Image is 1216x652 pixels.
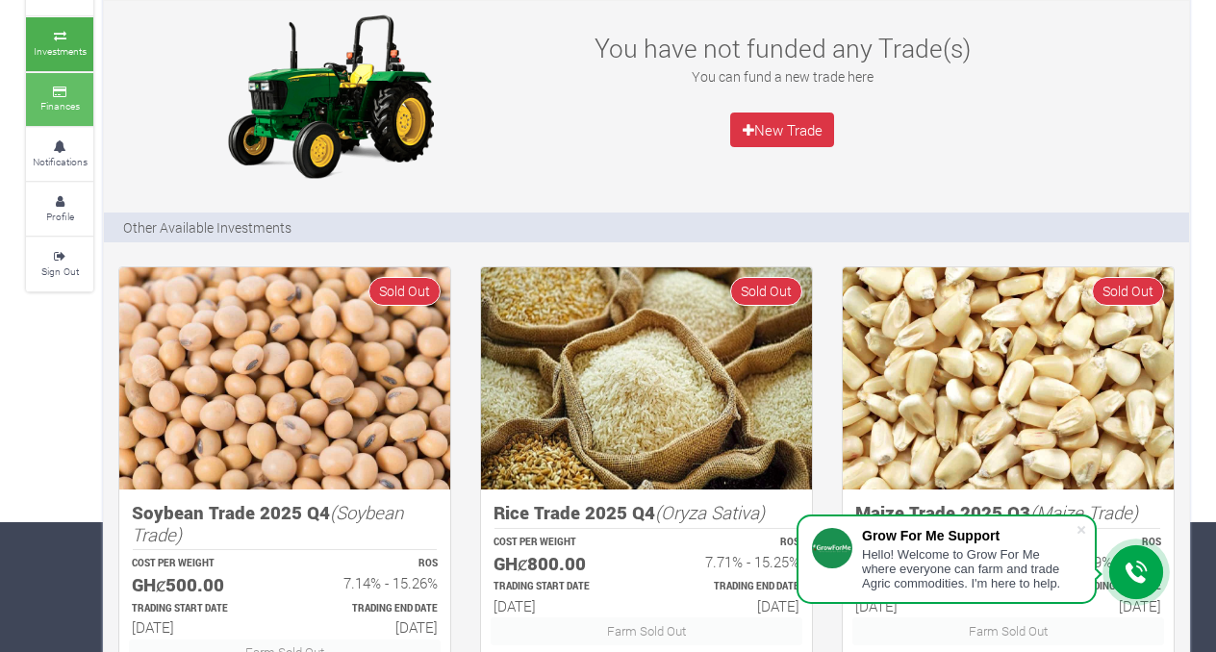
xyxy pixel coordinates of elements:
img: growforme image [843,267,1174,489]
h5: Rice Trade 2025 Q4 [494,502,799,524]
h3: You have not funded any Trade(s) [573,33,991,63]
span: Sold Out [368,277,441,305]
img: growforme image [210,10,450,183]
span: Sold Out [1092,277,1164,305]
h6: [DATE] [132,618,267,636]
p: Estimated Trading Start Date [132,602,267,616]
p: COST PER WEIGHT [132,557,267,571]
p: Other Available Investments [123,217,291,238]
h6: 7.71% - 15.25% [664,553,799,570]
p: Estimated Trading End Date [302,602,438,616]
p: ROS [664,536,799,550]
h6: 7.14% - 15.26% [302,574,438,591]
p: ROS [302,557,438,571]
h6: [DATE] [1026,597,1161,614]
span: Sold Out [730,277,802,305]
img: growforme image [481,267,812,489]
small: Finances [40,99,80,113]
p: Estimated Trading End Date [664,580,799,594]
div: Hello! Welcome to Grow For Me where everyone can farm and trade Agric commodities. I'm here to help. [862,547,1076,590]
small: Notifications [33,155,88,168]
a: Finances [26,73,93,126]
small: Profile [46,210,74,223]
img: growforme image [119,267,450,489]
a: Investments [26,17,93,70]
h6: [DATE] [664,597,799,614]
h6: [DATE] [302,618,438,636]
a: Notifications [26,128,93,181]
h5: Maize Trade 2025 Q3 [855,502,1161,524]
h6: [DATE] [855,597,991,614]
small: Investments [34,44,87,58]
h5: GHȼ800.00 [494,553,629,575]
h6: [DATE] [494,597,629,614]
h5: Soybean Trade 2025 Q4 [132,502,438,545]
small: Sign Out [41,264,79,278]
a: New Trade [730,113,834,147]
i: (Oryza Sativa) [655,500,765,524]
i: (Soybean Trade) [132,500,403,546]
p: Estimated Trading Start Date [494,580,629,594]
div: Grow For Me Support [862,528,1076,543]
a: Sign Out [26,238,93,290]
h5: GHȼ500.00 [132,574,267,596]
p: You can fund a new trade here [573,66,991,87]
a: Profile [26,183,93,236]
i: (Maize Trade) [1030,500,1138,524]
p: COST PER WEIGHT [494,536,629,550]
